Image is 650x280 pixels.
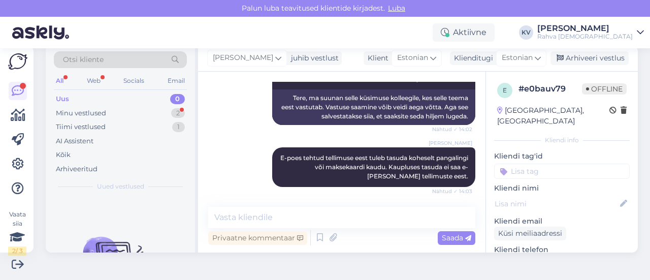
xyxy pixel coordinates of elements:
[170,94,185,104] div: 0
[397,52,428,64] span: Estonian
[56,122,106,132] div: Tiimi vestlused
[537,24,633,33] div: [PERSON_NAME]
[495,198,618,209] input: Lisa nimi
[494,244,630,255] p: Kliendi telefon
[287,53,339,64] div: juhib vestlust
[550,51,629,65] div: Arhiveeri vestlus
[166,74,187,87] div: Email
[56,150,71,160] div: Kõik
[518,83,582,95] div: # e0bauv79
[8,210,26,256] div: Vaata siia
[171,108,185,118] div: 2
[537,33,633,41] div: Rahva [DEMOGRAPHIC_DATA]
[494,151,630,162] p: Kliendi tag'id
[442,233,471,242] span: Saada
[433,23,495,42] div: Aktiivne
[63,54,104,65] span: Otsi kliente
[56,108,106,118] div: Minu vestlused
[97,182,144,191] span: Uued vestlused
[537,24,644,41] a: [PERSON_NAME]Rahva [DEMOGRAPHIC_DATA]
[494,216,630,227] p: Kliendi email
[56,164,97,174] div: Arhiveeritud
[497,105,609,127] div: [GEOGRAPHIC_DATA], [GEOGRAPHIC_DATA]
[450,53,493,64] div: Klienditugi
[172,122,185,132] div: 1
[385,4,408,13] span: Luba
[502,52,533,64] span: Estonian
[582,83,627,95] span: Offline
[494,136,630,145] div: Kliendi info
[503,86,507,94] span: e
[54,74,66,87] div: All
[280,154,470,180] span: E-poes tehtud tellimuse eest tuleb tasuda koheselt pangalingi või maksekaardi kaudu. Kaupluses ta...
[8,53,27,70] img: Askly Logo
[364,53,388,64] div: Klient
[429,139,472,147] span: [PERSON_NAME]
[494,227,566,240] div: Küsi meiliaadressi
[121,74,146,87] div: Socials
[519,25,533,40] div: KV
[208,231,307,245] div: Privaatne kommentaar
[213,52,273,64] span: [PERSON_NAME]
[85,74,103,87] div: Web
[8,246,26,256] div: 2 / 3
[272,89,475,125] div: Tere, ma suunan selle küsimuse kolleegile, kes selle teema eest vastutab. Vastuse saamine võib ve...
[494,164,630,179] input: Lisa tag
[432,188,472,195] span: Nähtud ✓ 14:03
[56,136,93,146] div: AI Assistent
[494,183,630,194] p: Kliendi nimi
[56,94,69,104] div: Uus
[432,126,472,133] span: Nähtud ✓ 14:02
